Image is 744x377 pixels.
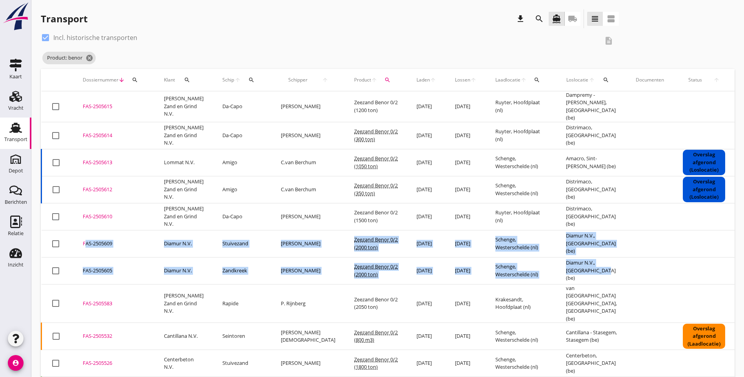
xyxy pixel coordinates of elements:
[636,76,664,83] div: Documenten
[446,122,486,149] td: [DATE]
[589,77,596,83] i: arrow_upward
[354,182,398,197] span: Zeezand Benor 0/2 (350 ton)
[83,186,145,194] div: FAS-2505612
[557,230,626,257] td: Diamur N.V., [GEOGRAPHIC_DATA] (be)
[271,350,345,377] td: [PERSON_NAME]
[446,257,486,284] td: [DATE]
[446,176,486,203] td: [DATE]
[446,230,486,257] td: [DATE]
[495,76,520,83] span: Laadlocatie
[486,284,557,323] td: Krakesandt, Hoofdplaat (nl)
[118,77,125,83] i: arrow_downward
[486,122,557,149] td: Ruyter, Hoofdplaat (nl)
[345,91,407,122] td: Zeezand Benor 0/2 (1200 ton)
[222,76,235,83] span: Schip
[417,76,430,83] span: Laden
[354,356,398,371] span: Zeezand Benor 0/2 (1800 ton)
[213,149,271,176] td: Amigo
[534,77,540,83] i: search
[486,149,557,176] td: Schenge, Westerschelde (nl)
[557,122,626,149] td: Distrimaco, [GEOGRAPHIC_DATA] (be)
[446,284,486,323] td: [DATE]
[446,91,486,122] td: [DATE]
[486,230,557,257] td: Schenge, Westerschelde (nl)
[486,176,557,203] td: Schenge, Westerschelde (nl)
[213,323,271,350] td: Seintoren
[9,74,22,79] div: Kaart
[535,14,544,24] i: search
[407,323,446,350] td: [DATE]
[83,76,118,83] span: Dossiernummer
[281,76,315,83] span: Schipper
[407,122,446,149] td: [DATE]
[430,77,436,83] i: arrow_upward
[213,122,271,149] td: Da-Capo
[155,257,213,284] td: Diamur N.V.
[486,323,557,350] td: Schenge, Westerschelde (nl)
[566,76,589,83] span: Loslocatie
[407,176,446,203] td: [DATE]
[155,284,213,323] td: [PERSON_NAME] Zand en Grind N.V.
[271,284,345,323] td: P. Rijnberg
[213,203,271,230] td: Da-Capo
[683,324,725,349] div: Overslag afgerond (Laadlocatie)
[446,149,486,176] td: [DATE]
[557,203,626,230] td: Distrimaco, [GEOGRAPHIC_DATA] (be)
[213,284,271,323] td: Rapide
[235,77,241,83] i: arrow_upward
[83,240,145,248] div: FAS-2505609
[557,91,626,122] td: Dampremy - [PERSON_NAME], [GEOGRAPHIC_DATA] (be)
[407,350,446,377] td: [DATE]
[2,2,30,31] img: logo-small.a267ee39.svg
[557,149,626,176] td: Amacro, Sint-[PERSON_NAME] (be)
[155,91,213,122] td: [PERSON_NAME] Zand en Grind N.V.
[407,230,446,257] td: [DATE]
[271,91,345,122] td: [PERSON_NAME]
[213,230,271,257] td: Stuivezand
[132,77,138,83] i: search
[606,14,616,24] i: view_agenda
[486,257,557,284] td: Schenge, Westerschelde (nl)
[155,149,213,176] td: Lommat N.V.
[42,52,96,64] span: Product: benor
[557,176,626,203] td: Distrimaco, [GEOGRAPHIC_DATA] (be)
[41,13,87,25] div: Transport
[155,350,213,377] td: Centerbeton N.V.
[354,155,398,170] span: Zeezand Benor 0/2 (1050 ton)
[557,323,626,350] td: Cantillana - Stasegem, Stasegem (be)
[271,257,345,284] td: [PERSON_NAME]
[557,284,626,323] td: van [GEOGRAPHIC_DATA] [GEOGRAPHIC_DATA], [GEOGRAPHIC_DATA] (be)
[248,77,255,83] i: search
[683,177,725,202] div: Overslag afgerond (Loslocatie)
[271,323,345,350] td: [PERSON_NAME][DEMOGRAPHIC_DATA]
[83,267,145,275] div: FAS-2505605
[9,168,23,173] div: Depot
[354,76,371,83] span: Product
[5,199,27,205] div: Berichten
[446,323,486,350] td: [DATE]
[8,262,24,267] div: Inzicht
[213,257,271,284] td: Zandkreek
[708,77,726,83] i: arrow_upward
[486,91,557,122] td: Ruyter, Hoofdplaat (nl)
[8,355,24,371] i: account_circle
[155,230,213,257] td: Diamur N.V.
[354,263,398,278] span: Zeezand Benor 0/2 (2000 ton)
[603,77,609,83] i: search
[516,14,525,24] i: download
[271,176,345,203] td: C.van Berchum
[345,284,407,323] td: Zeezand Benor 0/2 (2050 ton)
[446,203,486,230] td: [DATE]
[213,350,271,377] td: Stuivezand
[155,323,213,350] td: Cantillana N.V.
[455,76,470,83] span: Lossen
[8,105,24,111] div: Vracht
[53,34,137,42] label: Incl. historische transporten
[557,350,626,377] td: Centerbeton, [GEOGRAPHIC_DATA] (be)
[354,128,398,143] span: Zeezand Benor 0/2 (300 ton)
[271,149,345,176] td: C.van Berchum
[354,329,398,344] span: Zeezand Benor 0/2 (800 m3)
[271,230,345,257] td: [PERSON_NAME]
[486,350,557,377] td: Schenge, Westerschelde (nl)
[155,176,213,203] td: [PERSON_NAME] Zand en Grind N.V.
